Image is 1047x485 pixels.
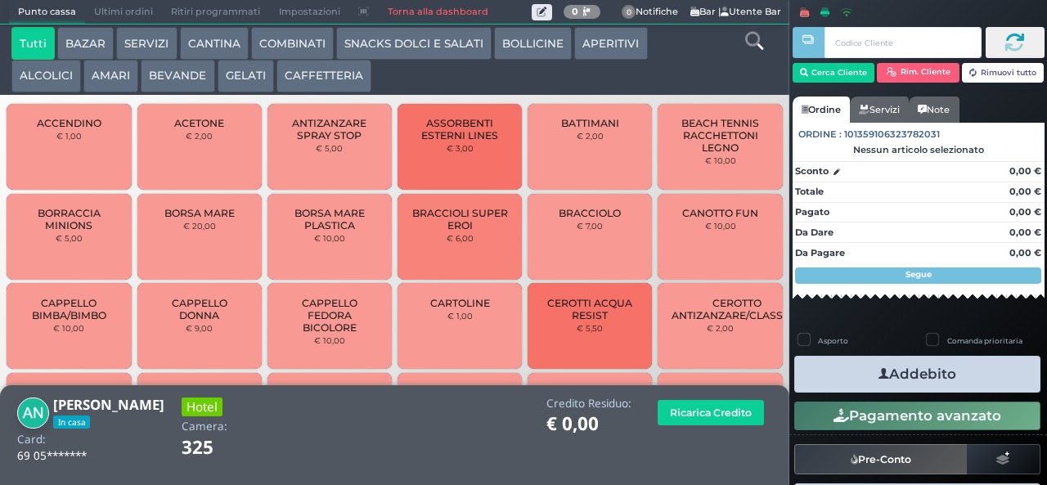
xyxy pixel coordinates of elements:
[850,97,909,123] a: Servizi
[180,27,249,60] button: CANTINA
[574,27,647,60] button: APERITIVI
[1009,206,1041,218] strong: 0,00 €
[561,117,619,129] span: BATTIMANI
[378,1,497,24] a: Torna alla dashboard
[546,397,631,410] h4: Credito Residuo:
[447,311,473,321] small: € 1,00
[844,128,940,141] span: 101359106323782031
[20,207,118,231] span: BORRACCIA MINIONS
[53,415,90,429] span: In casa
[85,1,162,24] span: Ultimi ordini
[141,60,214,92] button: BEVANDE
[183,221,216,231] small: € 20,00
[795,247,845,258] strong: Da Pagare
[314,233,345,243] small: € 10,00
[546,414,631,434] h1: € 0,00
[577,323,603,333] small: € 5,50
[316,143,343,153] small: € 5,00
[53,323,84,333] small: € 10,00
[17,397,49,429] img: Antonio Nascente
[658,400,764,425] button: Ricarica Credito
[57,27,114,60] button: BAZAR
[164,207,235,219] span: BORSA MARE
[577,131,604,141] small: € 2,00
[37,117,101,129] span: ACCENDINO
[682,207,758,219] span: CANOTTO FUN
[793,97,850,123] a: Ordine
[411,117,509,141] span: ASSORBENTI ESTERNI LINES
[795,227,834,238] strong: Da Dare
[877,63,959,83] button: Rim. Cliente
[218,60,274,92] button: GELATI
[162,1,269,24] span: Ritiri programmati
[705,155,736,165] small: € 10,00
[947,335,1022,346] label: Comanda prioritaria
[793,144,1045,155] div: Nessun articolo selezionato
[83,60,138,92] button: AMARI
[151,297,248,321] span: CAPPELLO DONNA
[1009,227,1041,238] strong: 0,00 €
[909,97,959,123] a: Note
[56,233,83,243] small: € 5,00
[541,297,639,321] span: CEROTTI ACQUA RESIST
[53,395,164,414] b: [PERSON_NAME]
[795,186,824,197] strong: Totale
[314,335,345,345] small: € 10,00
[11,60,81,92] button: ALCOLICI
[430,297,490,309] span: CARTOLINE
[116,27,177,60] button: SERVIZI
[705,221,736,231] small: € 10,00
[11,27,55,60] button: Tutti
[577,221,603,231] small: € 7,00
[182,397,222,416] h3: Hotel
[276,60,371,92] button: CAFFETTERIA
[795,206,829,218] strong: Pagato
[962,63,1045,83] button: Rimuovi tutto
[794,356,1040,393] button: Addebito
[559,207,621,219] span: BRACCIOLO
[672,117,769,154] span: BEACH TENNIS RACCHETTONI LEGNO
[182,420,227,433] h4: Camera:
[447,233,474,243] small: € 6,00
[174,117,224,129] span: ACETONE
[447,143,474,153] small: € 3,00
[270,1,349,24] span: Impostazioni
[622,5,636,20] span: 0
[572,6,578,17] b: 0
[281,207,379,231] span: BORSA MARE PLASTICA
[1009,247,1041,258] strong: 0,00 €
[336,27,492,60] button: SNACKS DOLCI E SALATI
[281,297,379,334] span: CAPPELLO FEDORA BICOLORE
[56,131,82,141] small: € 1,00
[793,63,875,83] button: Cerca Cliente
[17,433,46,446] h4: Card:
[1009,165,1041,177] strong: 0,00 €
[494,27,572,60] button: BOLLICINE
[818,335,848,346] label: Asporto
[707,323,734,333] small: € 2,00
[251,27,334,60] button: COMBINATI
[411,207,509,231] span: BRACCIOLI SUPER EROI
[905,269,932,280] strong: Segue
[1009,186,1041,197] strong: 0,00 €
[795,164,829,178] strong: Sconto
[281,117,379,141] span: ANTIZANZARE SPRAY STOP
[798,128,842,141] span: Ordine :
[825,27,981,58] input: Codice Cliente
[20,297,118,321] span: CAPPELLO BIMBA/BIMBO
[186,323,213,333] small: € 9,00
[672,297,802,321] span: CEROTTO ANTIZANZARE/CLASSICO
[794,402,1040,429] button: Pagamento avanzato
[182,438,259,458] h1: 325
[186,131,213,141] small: € 2,00
[794,444,968,474] button: Pre-Conto
[9,1,85,24] span: Punto cassa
